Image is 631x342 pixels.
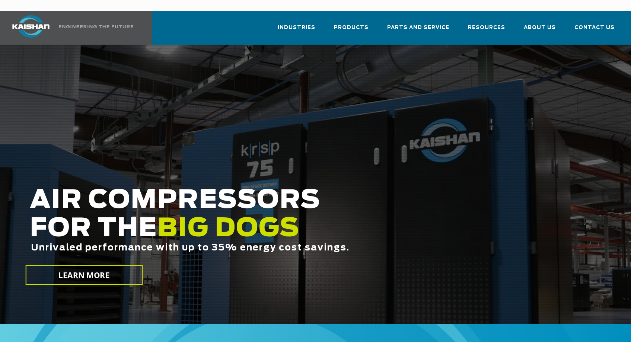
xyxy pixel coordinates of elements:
[524,23,556,32] span: About Us
[278,23,315,32] span: Industries
[3,15,59,38] img: kaishan logo
[157,216,300,242] span: BIG DOGS
[574,18,615,43] a: Contact Us
[31,243,350,252] span: Unrivaled performance with up to 35% energy cost savings.
[468,18,505,43] a: Resources
[278,18,315,43] a: Industries
[3,11,135,45] a: Kaishan USA
[574,23,615,32] span: Contact Us
[334,18,369,43] a: Products
[387,23,449,32] span: Parts and Service
[58,270,110,281] span: LEARN MORE
[387,18,449,43] a: Parts and Service
[59,25,133,28] img: Engineering the future
[524,18,556,43] a: About Us
[30,186,505,276] h2: AIR COMPRESSORS FOR THE
[26,265,143,285] a: LEARN MORE
[334,23,369,32] span: Products
[468,23,505,32] span: Resources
